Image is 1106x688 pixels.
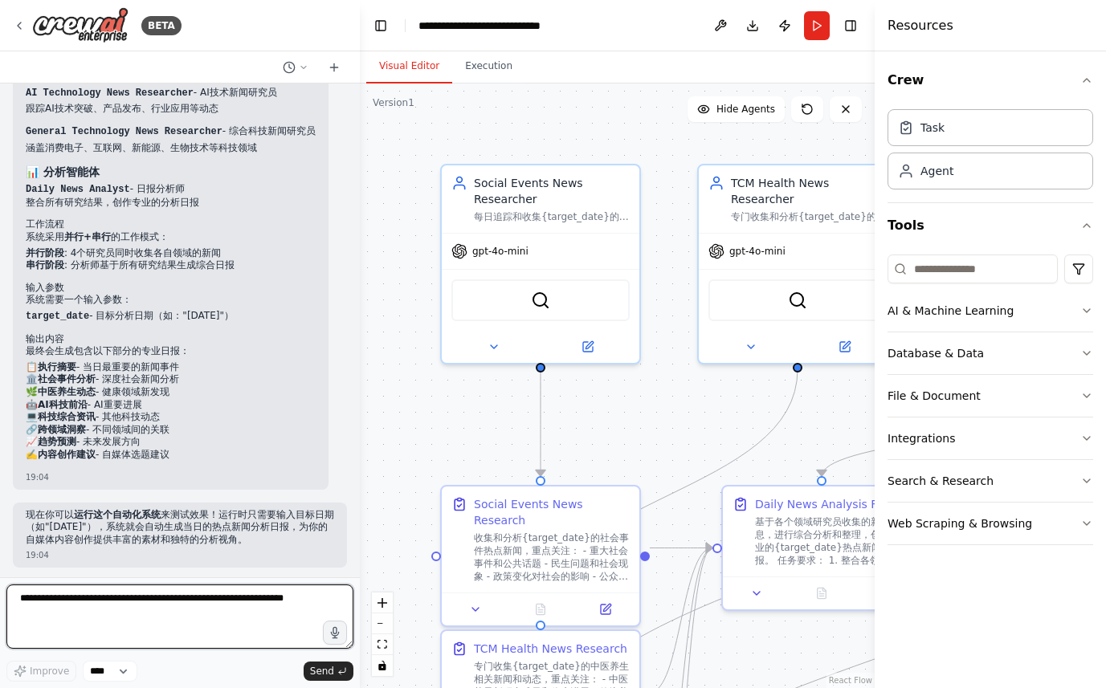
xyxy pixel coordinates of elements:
[418,18,589,34] nav: breadcrumb
[888,103,1093,202] div: Crew
[829,676,872,685] a: React Flow attribution
[310,665,334,678] span: Send
[304,662,353,681] button: Send
[26,471,316,483] div: 19:04
[30,665,69,678] span: Improve
[141,16,182,35] div: BETA
[372,634,393,655] button: fit view
[372,613,393,634] button: zoom out
[26,311,89,322] code: target_date
[721,485,922,611] div: Daily News Analysis Report基于各个领域研究员收集的新闻信息，进行综合分析和整理，创作出专业的{target_date}热点新闻分析日报。 任务要求： 1. 整合各领域新...
[26,436,316,449] li: 📈 - 未来发展方向
[26,184,130,195] code: Daily News Analyst
[372,655,393,676] button: toggle interactivity
[6,661,76,682] button: Improve
[697,164,898,364] div: TCM Health News Researcher专门收集和分析{target_date}的中医养生相关热点新闻和趋势，包括中医药研究进展、养生方法、健康保健新发现，以及相关政策法规变化gpt...
[888,58,1093,103] button: Crew
[474,210,630,223] div: 每日追踪和收集{target_date}的社会事件热点新闻，识别重要的社会话题、民生问题和公共事件，专注于中国和国际重大社会新闻，为自媒体内容创作提供准确及时的信息源
[32,7,129,43] img: Logo
[799,337,890,356] button: Open in side panel
[26,424,316,437] li: 🔗 - 不同领域间的关联
[577,600,633,619] button: Open in side panel
[26,310,316,324] li: - 目标分析日期（如："[DATE]"）
[38,386,96,397] strong: 中医养生动态
[38,399,88,410] strong: AI科技前沿
[26,373,316,386] li: 🏛️ - 深度社会新闻分析
[755,515,911,567] div: 基于各个领域研究员收集的新闻信息，进行综合分析和整理，创作出专业的{target_date}热点新闻分析日报。 任务要求： 1. 整合各领域新闻信息，找出重要趋势和关联 2. 识别最具影响力和关...
[26,231,316,244] p: 系统采用 的工作模式：
[888,16,953,35] h4: Resources
[323,621,347,645] button: Click to speak your automation idea
[26,294,316,307] p: 系统需要一个输入参数：
[920,120,945,136] div: Task
[859,584,914,603] button: Open in side panel
[755,496,908,512] div: Daily News Analysis Report
[888,375,1093,417] button: File & Document
[474,531,630,583] div: 收集和分析{target_date}的社会事件热点新闻，重点关注： - 重大社会事件和公共话题 - 民生问题和社会现象 - 政策变化对社会的影响 - 公众关注度较高的社会话题 使用搜索工具获取最...
[26,164,316,180] h3: 📊 分析智能体
[716,103,775,116] span: Hide Agents
[452,50,525,83] button: Execution
[26,549,334,561] div: 19:04
[26,361,316,374] li: 📋 - 当日最重要的新闻事件
[26,282,316,295] h2: 输入参数
[542,337,633,356] button: Open in side panel
[26,183,316,209] li: - 日报分析师
[26,247,64,259] strong: 并行阶段
[26,218,316,231] h2: 工作流程
[369,14,392,37] button: Hide left sidebar
[321,58,347,77] button: Start a new chat
[26,386,316,399] li: 🌿 - 健康领域新发现
[888,290,1093,332] button: AI & Machine Learning
[26,449,316,462] li: ✍️ - 自媒体选题建议
[788,291,807,310] img: SerperDevTool
[533,369,806,621] g: Edge from 4c912134-c2ef-4d3e-b96f-12703e706f72 to 8b84dc72-9feb-4dda-b80b-d98122fdf269
[26,247,316,260] li: : 4个研究员同时收集各自领域的新闻
[38,449,96,460] strong: 内容创作建议
[26,411,316,424] li: 💻 - 其他科技动态
[731,210,887,223] div: 专门收集和分析{target_date}的中医养生相关热点新闻和趋势，包括中医药研究进展、养生方法、健康保健新发现，以及相关政策法规变化
[888,332,1093,374] button: Database & Data
[474,641,627,657] div: TCM Health News Research
[474,496,630,528] div: Social Events News Research
[26,197,316,210] li: 整合所有研究结果，创作专业的分析日报
[888,503,1093,544] button: Web Scraping & Browsing
[26,509,334,547] p: 现在你可以 来测试效果！运行时只需要输入目标日期（如"[DATE]"），系统就会自动生成当日的热点新闻分析日报，为你的自媒体内容创作提供丰富的素材和独特的分析视角。
[788,584,856,603] button: No output available
[38,373,96,385] strong: 社会事件分析
[372,592,393,676] div: React Flow controls
[64,231,111,242] strong: 并行+串行
[507,600,575,619] button: No output available
[26,126,222,137] code: General Technology News Researcher
[26,103,316,116] li: 跟踪AI技术突破、产品发布、行业应用等动态
[38,424,86,435] strong: 跨领域洞察
[26,87,316,100] p: - AI技术新闻研究员
[26,345,316,358] p: 最终会生成包含以下部分的专业日报：
[440,164,641,364] div: Social Events News Researcher每日追踪和收集{target_date}的社会事件热点新闻，识别重要的社会话题、民生问题和公共事件，专注于中国和国际重大社会新闻，为自媒...
[731,175,887,207] div: TCM Health News Researcher
[729,245,786,258] span: gpt-4o-mini
[531,291,550,310] img: SerperDevTool
[472,245,529,258] span: gpt-4o-mini
[888,417,1093,459] button: Integrations
[26,399,316,412] li: 🤖 - AI重要进展
[888,248,1093,558] div: Tools
[26,333,316,346] h2: 输出内容
[26,88,194,99] code: AI Technology News Researcher
[26,125,316,139] p: - 综合科技新闻研究员
[276,58,315,77] button: Switch to previous chat
[650,540,712,556] g: Edge from e4e841bf-a86e-4a2c-a341-0142f2a34c81 to c919665b-ae9c-4c32-b94e-19daa05b1ef5
[372,592,393,613] button: zoom in
[688,96,785,122] button: Hide Agents
[38,361,76,372] strong: 执行摘要
[366,50,452,83] button: Visual Editor
[26,259,316,272] li: : 分析师基于所有研究结果生成综合日报
[440,485,641,627] div: Social Events News Research收集和分析{target_date}的社会事件热点新闻，重点关注： - 重大社会事件和公共话题 - 民生问题和社会现象 - 政策变化对社会的...
[373,96,414,109] div: Version 1
[26,259,64,271] strong: 串行阶段
[38,411,96,422] strong: 科技综合资讯
[888,460,1093,502] button: Search & Research
[888,203,1093,248] button: Tools
[38,436,76,447] strong: 趋势预测
[26,142,316,155] li: 涵盖消费电子、互联网、新能源、生物技术等科技领域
